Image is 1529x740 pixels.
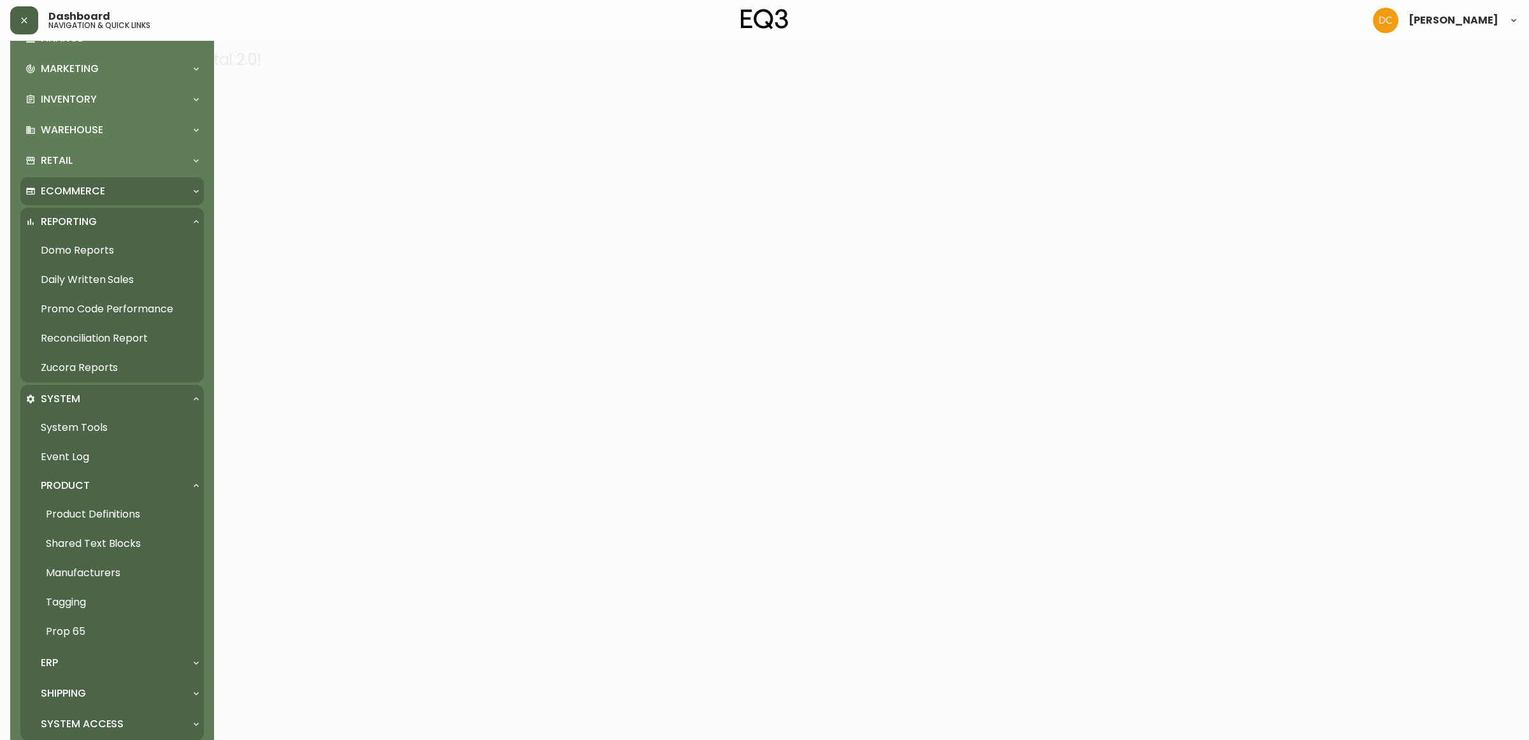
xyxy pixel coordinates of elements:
[20,85,204,113] div: Inventory
[20,324,204,353] a: Reconciliation Report
[20,208,204,236] div: Reporting
[20,353,204,382] a: Zucora Reports
[20,500,204,529] a: Product Definitions
[41,62,99,76] p: Marketing
[20,588,204,617] a: Tagging
[20,529,204,558] a: Shared Text Blocks
[20,617,204,646] a: Prop 65
[20,385,204,413] div: System
[20,649,204,677] div: ERP
[20,413,204,442] a: System Tools
[48,22,150,29] h5: navigation & quick links
[41,154,73,168] p: Retail
[20,710,204,738] div: System Access
[41,92,97,106] p: Inventory
[1373,8,1398,33] img: 7eb451d6983258353faa3212700b340b
[741,9,788,29] img: logo
[20,442,204,472] a: Event Log
[20,147,204,175] div: Retail
[20,265,204,294] a: Daily Written Sales
[20,55,204,83] div: Marketing
[48,11,110,22] span: Dashboard
[41,656,58,670] p: ERP
[20,177,204,205] div: Ecommerce
[20,294,204,324] a: Promo Code Performance
[41,215,97,229] p: Reporting
[41,686,86,700] p: Shipping
[41,123,103,137] p: Warehouse
[20,116,204,144] div: Warehouse
[20,236,204,265] a: Domo Reports
[20,679,204,707] div: Shipping
[41,392,80,406] p: System
[20,472,204,500] div: Product
[20,558,204,588] a: Manufacturers
[41,184,105,198] p: Ecommerce
[41,479,90,493] p: Product
[1409,15,1498,25] span: [PERSON_NAME]
[41,717,124,731] p: System Access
